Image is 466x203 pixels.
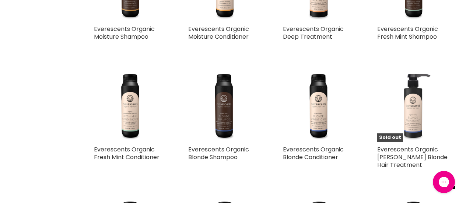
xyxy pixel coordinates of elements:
a: Everescents Organic Blonde Shampoo Everescents Organic Blonde Shampoo [188,69,260,141]
a: Everescents Organic Moisture Shampoo [94,25,155,41]
a: Everescents Organic Berry Blonde Hair Treatment Sold out [377,69,449,141]
img: Everescents Organic Berry Blonde Hair Treatment [377,69,449,141]
a: Everescents Organic Fresh Mint Conditioner Everescents Organic Fresh Mint Conditioner [94,69,166,141]
iframe: Gorgias live chat messenger [429,168,459,196]
img: Everescents Organic Blonde Conditioner [283,69,355,141]
a: Everescents Organic Blonde Shampoo [188,145,249,161]
a: Everescents Organic Deep Treatment [283,25,344,41]
img: Everescents Organic Fresh Mint Conditioner [94,69,166,141]
a: Everescents Organic Moisture Conditioner [188,25,249,41]
a: Everescents Organic Fresh Mint Conditioner [94,145,160,161]
a: Everescents Organic Fresh Mint Shampoo [377,25,438,41]
img: Everescents Organic Blonde Shampoo [188,69,260,141]
a: Everescents Organic Blonde Conditioner Everescents Organic Blonde Conditioner [283,69,355,141]
a: Everescents Organic [PERSON_NAME] Blonde Hair Treatment [377,145,448,169]
span: Sold out [377,133,403,142]
a: Everescents Organic Blonde Conditioner [283,145,344,161]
